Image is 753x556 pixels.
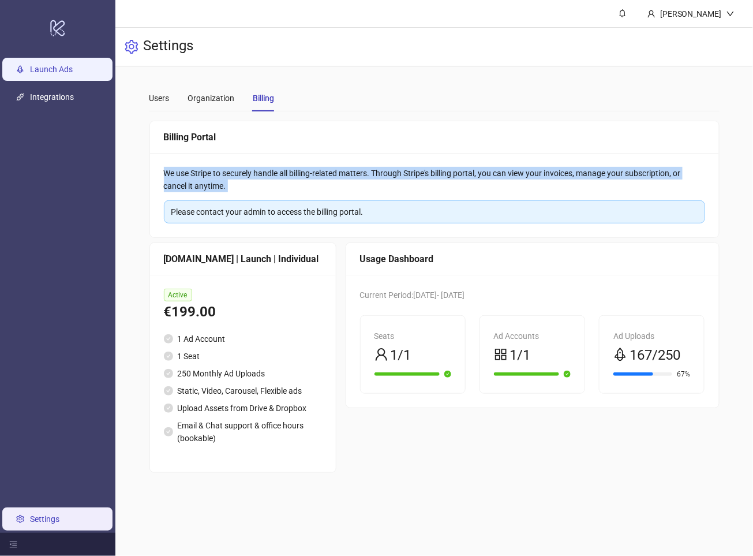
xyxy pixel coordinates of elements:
h3: Settings [143,37,193,57]
li: 1 Seat [164,350,322,363]
div: [DOMAIN_NAME] | Launch | Individual [164,252,322,266]
a: Launch Ads [30,65,73,74]
span: check-circle [564,371,571,378]
li: Upload Assets from Drive & Dropbox [164,402,322,415]
div: Seats [374,330,451,342]
span: check-circle [444,371,451,378]
span: Active [164,289,192,301]
span: 1/1 [391,345,411,367]
span: 67% [677,371,690,378]
div: Billing [253,92,275,105]
span: check-circle [164,334,173,344]
div: Please contact your admin to access the billing portal. [171,206,698,218]
span: user [374,348,388,361]
li: Email & Chat support & office hours (bookable) [164,419,322,445]
div: Users [149,92,170,105]
li: 1 Ad Account [164,333,322,345]
span: check-circle [164,404,173,413]
span: check-circle [164,369,173,378]
span: check-circle [164,352,173,361]
span: Current Period: [DATE] - [DATE] [360,290,465,300]
div: [PERSON_NAME] [655,8,726,20]
a: Settings [30,514,59,524]
span: bell [619,9,627,17]
div: Usage Dashboard [360,252,705,266]
div: We use Stripe to securely handle all billing-related matters. Through Stripe's billing portal, yo... [164,167,705,192]
span: setting [125,40,138,54]
li: 250 Monthly Ad Uploads [164,367,322,380]
div: Organization [188,92,235,105]
a: Integrations [30,92,74,102]
div: Billing Portal [164,130,705,144]
span: check-circle [164,386,173,395]
span: appstore [494,348,508,361]
span: menu-fold [9,540,17,548]
span: 1/1 [510,345,531,367]
li: Static, Video, Carousel, Flexible ads [164,385,322,397]
span: down [726,10,735,18]
div: €199.00 [164,301,322,323]
span: rocket [613,348,627,361]
span: 167/250 [630,345,680,367]
span: user [647,10,655,18]
div: Ad Uploads [613,330,690,342]
span: check-circle [164,427,173,436]
div: Ad Accounts [494,330,571,342]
